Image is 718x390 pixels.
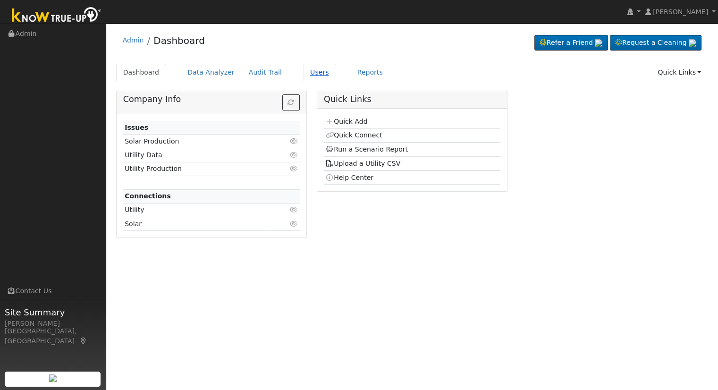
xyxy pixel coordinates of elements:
a: Dashboard [153,35,205,46]
i: Click to view [290,206,298,213]
a: Quick Links [650,64,708,81]
a: Refer a Friend [534,35,608,51]
a: Map [79,337,88,345]
i: Click to view [290,138,298,144]
a: Quick Connect [325,131,382,139]
div: [GEOGRAPHIC_DATA], [GEOGRAPHIC_DATA] [5,326,101,346]
i: Click to view [290,152,298,158]
img: retrieve [49,374,57,382]
a: Dashboard [116,64,167,81]
i: Click to view [290,220,298,227]
a: Help Center [325,174,373,181]
img: retrieve [689,39,696,47]
a: Run a Scenario Report [325,145,408,153]
img: retrieve [595,39,602,47]
a: Audit Trail [242,64,289,81]
h5: Company Info [123,94,300,104]
td: Solar Production [123,135,271,148]
a: Reports [350,64,390,81]
strong: Issues [125,124,148,131]
i: Click to view [290,165,298,172]
td: Solar [123,217,271,231]
td: Utility [123,203,271,217]
span: Site Summary [5,306,101,319]
span: [PERSON_NAME] [653,8,708,16]
a: Data Analyzer [180,64,242,81]
a: Admin [123,36,144,44]
a: Users [303,64,336,81]
div: [PERSON_NAME] [5,319,101,329]
td: Utility Data [123,148,271,162]
a: Quick Add [325,118,367,125]
h5: Quick Links [324,94,500,104]
td: Utility Production [123,162,271,176]
a: Upload a Utility CSV [325,160,400,167]
strong: Connections [125,192,171,200]
a: Request a Cleaning [610,35,701,51]
img: Know True-Up [7,5,106,26]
